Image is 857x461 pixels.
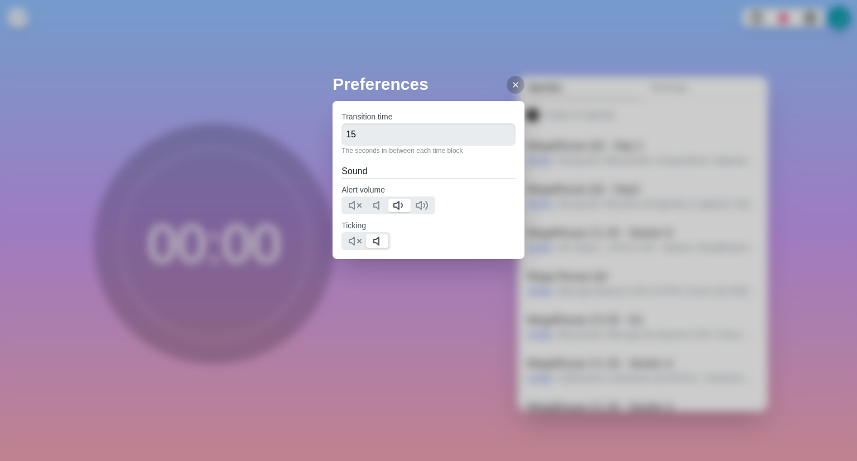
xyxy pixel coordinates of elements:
h2: Sound [341,165,516,178]
label: Transition time [341,112,392,121]
label: Alert volume [341,185,385,194]
p: The seconds in-between each time block [341,146,516,156]
label: Ticking [341,221,366,230]
h2: Preferences [333,71,524,97]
